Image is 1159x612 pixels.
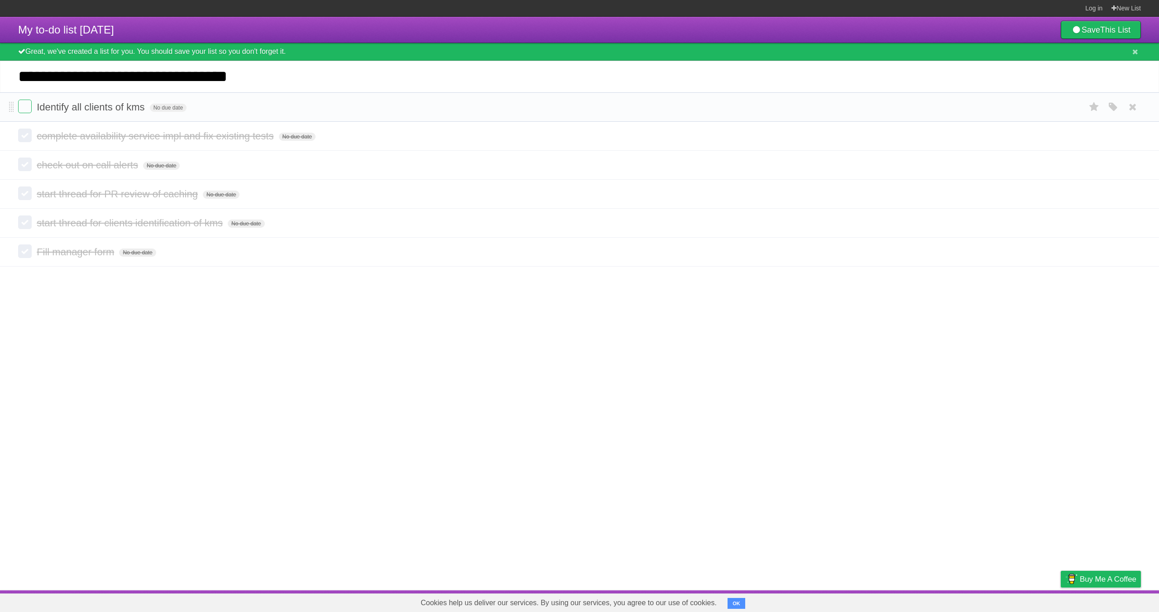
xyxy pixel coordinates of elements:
[1065,571,1078,587] img: Buy me a coffee
[412,594,726,612] span: Cookies help us deliver our services. By using our services, you agree to our use of cookies.
[37,217,225,229] span: start thread for clients identification of kms
[37,246,116,258] span: Fill manager form
[18,100,32,113] label: Done
[37,159,140,171] span: check out on call alerts
[18,186,32,200] label: Done
[940,593,959,610] a: About
[1018,593,1038,610] a: Terms
[203,191,239,199] span: No due date
[18,244,32,258] label: Done
[18,129,32,142] label: Done
[18,158,32,171] label: Done
[1100,25,1130,34] b: This List
[1084,593,1141,610] a: Suggest a feature
[279,133,316,141] span: No due date
[37,188,200,200] span: start thread for PR review of caching
[119,249,156,257] span: No due date
[37,101,147,113] span: Identify all clients of kms
[1049,593,1073,610] a: Privacy
[18,24,114,36] span: My to-do list [DATE]
[18,215,32,229] label: Done
[37,130,276,142] span: complete availability service impl and fix existing tests
[970,593,1007,610] a: Developers
[143,162,180,170] span: No due date
[1061,21,1141,39] a: SaveThis List
[1061,571,1141,588] a: Buy me a coffee
[728,598,745,609] button: OK
[228,220,264,228] span: No due date
[1086,100,1103,115] label: Star task
[1080,571,1136,587] span: Buy me a coffee
[150,104,187,112] span: No due date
